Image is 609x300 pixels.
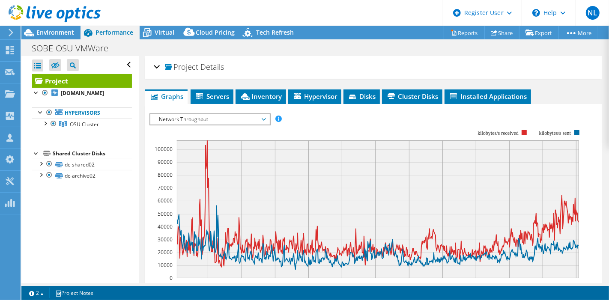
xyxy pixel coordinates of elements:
span: Graphs [149,92,183,101]
span: Environment [36,28,74,36]
span: Inventory [240,92,282,101]
a: Share [484,26,519,39]
span: Tech Refresh [256,28,294,36]
span: Details [200,62,224,72]
b: [DOMAIN_NAME] [61,89,104,97]
span: Performance [96,28,133,36]
a: [DOMAIN_NAME] [32,88,132,99]
text: 00:00 [369,282,382,290]
a: Export [519,26,559,39]
span: Cloud Pricing [196,28,235,36]
text: 20000 [158,249,173,256]
text: 18:00 [269,282,282,290]
text: 04:00 [436,282,449,290]
text: 10000 [158,261,173,269]
text: 80000 [158,171,173,178]
span: Cluster Disks [386,92,438,101]
a: OSU Cluster [32,119,132,130]
text: 08:00 [503,282,516,290]
text: kilobytes/s received [478,130,519,136]
svg: \n [532,9,540,17]
text: 10:00 [536,282,549,290]
text: 14:00 [201,282,215,290]
text: 30000 [158,236,173,243]
text: 60000 [158,197,173,204]
text: 90000 [158,158,173,166]
span: NL [586,6,600,20]
text: 40000 [158,223,173,230]
span: Installed Applications [449,92,527,101]
a: Project Notes [49,288,99,298]
span: Network Throughput [155,114,265,125]
span: Hypervisor [293,92,337,101]
text: 06:00 [469,282,483,290]
text: kilobytes/s sent [539,130,571,136]
text: 22:00 [335,282,349,290]
a: Project [32,74,132,88]
text: 16:00 [235,282,248,290]
text: 12:00 [570,282,583,290]
text: 70000 [158,184,173,191]
a: dc-shared02 [32,159,132,170]
text: 20:00 [302,282,315,290]
text: 50000 [158,210,173,217]
div: Shared Cluster Disks [53,149,132,159]
span: Servers [195,92,229,101]
span: Virtual [155,28,174,36]
text: 0 [170,274,173,282]
span: OSU Cluster [70,121,99,128]
text: 100000 [155,146,173,153]
text: 02:00 [403,282,416,290]
a: Reports [444,26,485,39]
span: Project [165,63,198,71]
a: 2 [23,288,50,298]
a: dc-archive02 [32,170,132,181]
a: More [558,26,598,39]
a: Hypervisors [32,107,132,119]
h1: SOBE-OSU-VMWare [28,44,122,53]
span: Disks [348,92,376,101]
